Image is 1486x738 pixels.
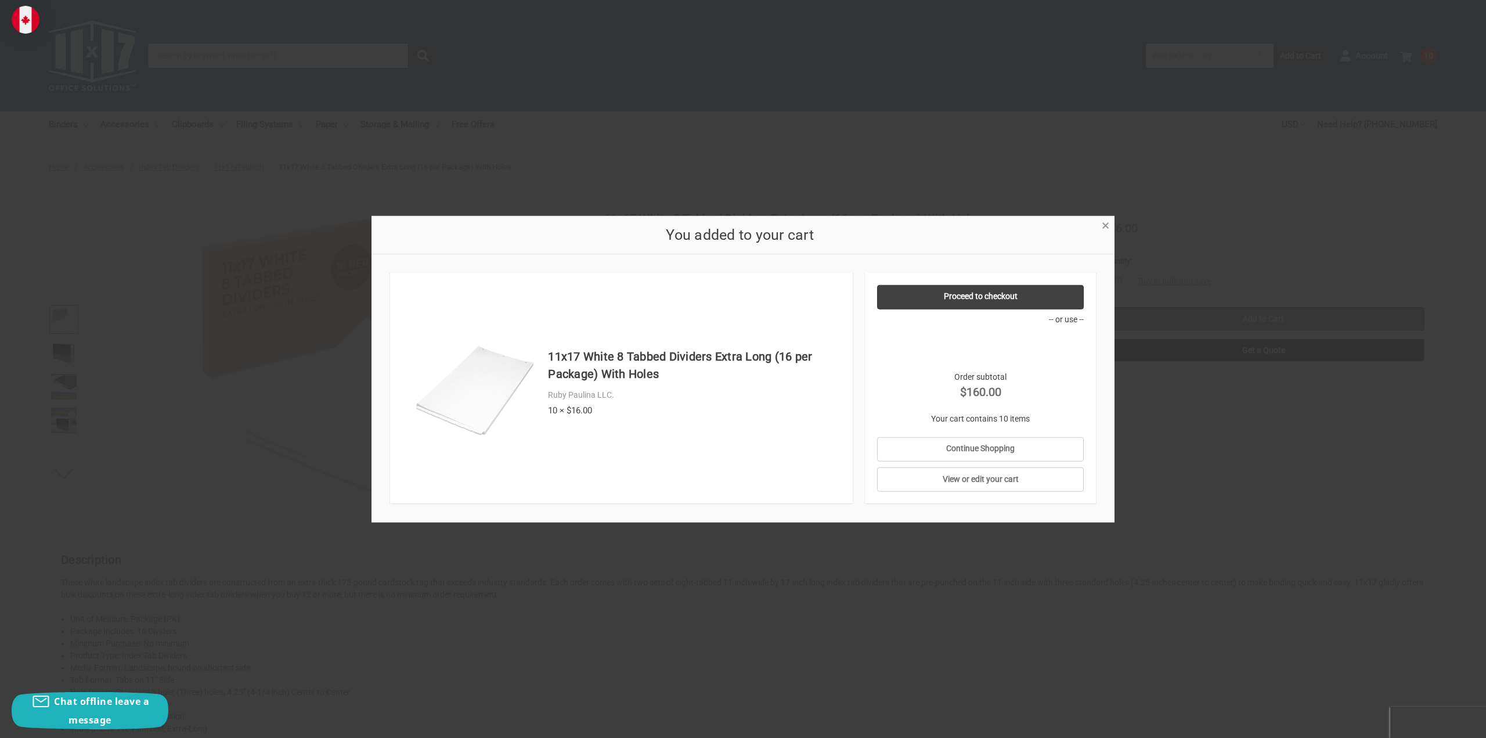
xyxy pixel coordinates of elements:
iframe: PayPal-paypal [877,329,1084,352]
a: Proceed to checkout [877,285,1084,309]
span: × [1102,217,1109,234]
a: Close [1099,218,1112,231]
img: duty and tax information for Canada [12,6,39,34]
img: 11x17 White 8 Tabbed Dividers Extra Long (16 per Package) With Holes [408,321,542,455]
a: View or edit your cart [877,467,1084,492]
iframe: Google Customer Reviews [1390,707,1486,738]
div: Order subtotal [877,370,1084,400]
span: Chat offline leave a message [54,695,149,726]
div: 10 × $16.00 [548,404,841,417]
h4: 11x17 White 8 Tabbed Dividers Extra Long (16 per Package) With Holes [548,348,841,383]
button: Chat offline leave a message [12,692,168,729]
h2: You added to your cart [390,224,1090,246]
p: Your cart contains 10 items [877,412,1084,424]
strong: $160.00 [877,383,1084,400]
a: Continue Shopping [877,437,1084,461]
div: Ruby Paulina LLC. [548,389,841,401]
p: -- or use -- [877,313,1084,325]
